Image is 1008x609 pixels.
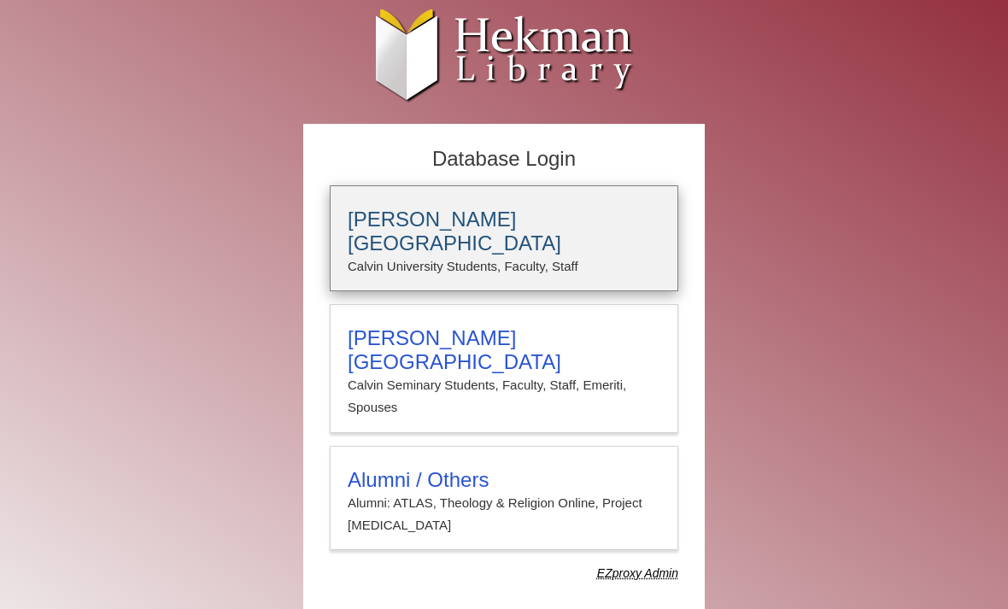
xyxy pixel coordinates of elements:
[597,566,678,580] dfn: Use Alumni login
[348,255,660,278] p: Calvin University Students, Faculty, Staff
[330,304,678,433] a: [PERSON_NAME][GEOGRAPHIC_DATA]Calvin Seminary Students, Faculty, Staff, Emeriti, Spouses
[321,142,687,177] h2: Database Login
[330,185,678,291] a: [PERSON_NAME][GEOGRAPHIC_DATA]Calvin University Students, Faculty, Staff
[348,492,660,537] p: Alumni: ATLAS, Theology & Religion Online, Project [MEDICAL_DATA]
[348,468,660,537] summary: Alumni / OthersAlumni: ATLAS, Theology & Religion Online, Project [MEDICAL_DATA]
[348,326,660,374] h3: [PERSON_NAME][GEOGRAPHIC_DATA]
[348,208,660,255] h3: [PERSON_NAME][GEOGRAPHIC_DATA]
[348,374,660,419] p: Calvin Seminary Students, Faculty, Staff, Emeriti, Spouses
[348,468,660,492] h3: Alumni / Others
